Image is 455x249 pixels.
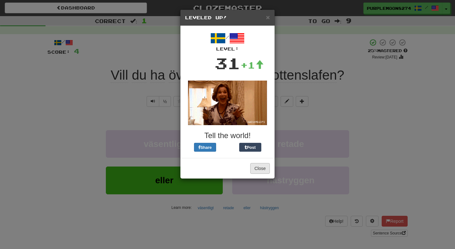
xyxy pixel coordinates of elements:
[185,46,270,52] div: Level:
[188,81,267,125] img: lucille-bluth-8f3fd88a9e1d39ebd4dcae2a3c7398930b7aef404e756e0a294bf35c6fedb1b1.gif
[266,14,270,21] span: ×
[239,143,261,152] button: Post
[250,163,270,174] button: Close
[215,52,240,74] div: 31
[216,143,239,152] iframe: X Post Button
[185,31,270,52] div: /
[194,143,216,152] button: Share
[266,14,270,21] button: Close
[240,59,264,71] div: +1
[185,131,270,140] h3: Tell the world!
[185,15,270,21] h5: Leveled Up!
